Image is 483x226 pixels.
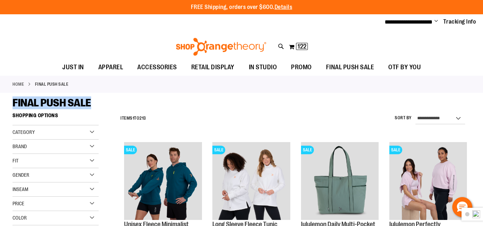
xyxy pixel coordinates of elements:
span: SALE [301,146,314,154]
a: RETAIL DISPLAY [184,59,242,76]
span: ACCESSORIES [137,59,177,75]
button: Account menu [434,18,438,25]
a: IN STUDIO [242,59,284,76]
span: PROMO [291,59,312,75]
span: JUST IN [62,59,84,75]
a: lululemon Daily Multi-Pocket ToteSALE [301,142,379,221]
button: Hello, have a question? Let’s chat. [452,197,472,217]
a: FINAL PUSH SALE [319,59,381,75]
span: Inseam [13,186,28,192]
span: Gender [13,172,29,178]
span: 213 [139,116,146,121]
span: Color [13,215,27,221]
a: ACCESSORIES [130,59,184,76]
img: Unisex Fleece Minimalist Pocket Hoodie [124,142,202,220]
span: 1 [133,116,134,121]
a: Product image for Fleece Long SleeveSALE [212,142,290,221]
strong: FINAL PUSH SALE [35,81,69,87]
span: FINAL PUSH SALE [13,97,91,109]
span: 122 [297,43,306,50]
h2: Items to [120,113,146,124]
a: OTF BY YOU [381,59,428,76]
strong: Shopping Options [13,109,99,125]
img: Shop Orangetheory [175,38,267,56]
span: SALE [124,146,137,154]
p: FREE Shipping, orders over $600. [191,3,292,11]
a: Home [13,81,24,87]
a: Unisex Fleece Minimalist Pocket HoodieSALE [124,142,202,221]
span: Brand [13,144,27,149]
span: RETAIL DISPLAY [191,59,235,75]
span: OTF BY YOU [388,59,421,75]
span: Category [13,129,35,135]
label: Sort By [395,115,412,121]
span: SALE [389,146,402,154]
img: lululemon Perfectly Oversized Cropped Crew [389,142,467,220]
span: APPAREL [98,59,123,75]
a: PROMO [284,59,319,76]
a: Tracking Info [443,18,476,26]
a: lululemon Perfectly Oversized Cropped CrewSALE [389,142,467,221]
span: IN STUDIO [249,59,277,75]
img: Product image for Fleece Long Sleeve [212,142,290,220]
a: JUST IN [55,59,91,76]
a: APPAREL [91,59,130,76]
span: FINAL PUSH SALE [326,59,374,75]
img: lululemon Daily Multi-Pocket Tote [301,142,379,220]
span: SALE [212,146,225,154]
a: Details [275,4,292,10]
span: Fit [13,158,19,164]
span: Price [13,201,24,206]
